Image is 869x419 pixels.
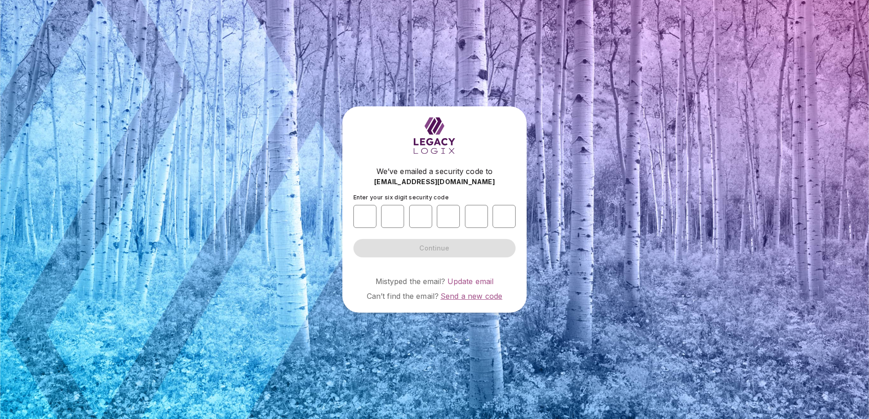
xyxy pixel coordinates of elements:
[374,177,495,186] span: [EMAIL_ADDRESS][DOMAIN_NAME]
[440,291,502,301] a: Send a new code
[367,291,439,301] span: Can’t find the email?
[447,277,494,286] a: Update email
[376,166,493,177] span: We’ve emailed a security code to
[353,194,449,201] span: Enter your six digit security code
[376,277,446,286] span: Mistyped the email?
